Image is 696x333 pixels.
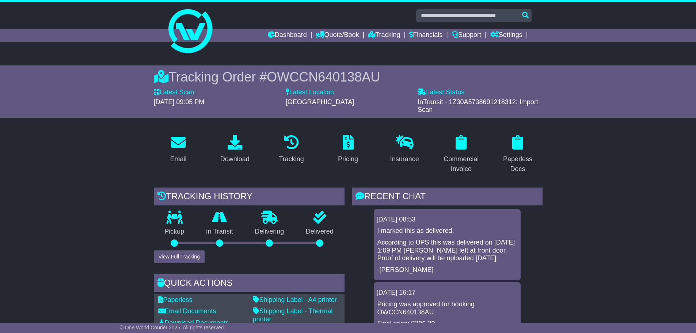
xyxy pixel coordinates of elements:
a: Paperless Docs [493,132,543,177]
label: Latest Scan [154,88,194,97]
a: Quote/Book [316,29,359,42]
a: Email [165,132,191,167]
div: Insurance [390,154,419,164]
a: Support [452,29,481,42]
div: Tracking [279,154,304,164]
a: Settings [490,29,522,42]
a: Download [216,132,254,167]
div: Tracking Order # [154,69,543,85]
label: Latest Status [418,88,464,97]
span: [DATE] 09:05 PM [154,98,205,106]
a: Financials [409,29,442,42]
a: Dashboard [268,29,307,42]
p: -[PERSON_NAME] [377,266,517,274]
a: Shipping Label - Thermal printer [253,307,333,323]
p: Pickup [154,228,195,236]
p: Delivered [295,228,345,236]
a: Commercial Invoice [437,132,486,177]
div: RECENT CHAT [352,188,543,207]
div: Tracking history [154,188,345,207]
a: Download Documents [158,319,229,326]
a: Paperless [158,296,193,303]
div: [DATE] 16:17 [377,289,518,297]
a: Tracking [274,132,308,167]
p: Delivering [244,228,295,236]
div: [DATE] 08:53 [377,216,518,224]
div: Commercial Invoice [441,154,481,174]
a: Shipping Label - A4 printer [253,296,337,303]
div: Email [170,154,186,164]
span: OWCCN640138AU [267,69,380,84]
div: Quick Actions [154,274,345,294]
p: Pricing was approved for booking OWCCN640138AU. [377,300,517,316]
a: Tracking [368,29,400,42]
div: Download [220,154,250,164]
button: View Full Tracking [154,250,205,263]
p: According to UPS this was delivered on [DATE] 1:09 PM [PERSON_NAME] left at front door. Proof of ... [377,239,517,262]
a: Pricing [333,132,363,167]
p: Final price: $306.39. [377,320,517,328]
span: [GEOGRAPHIC_DATA] [286,98,354,106]
div: Pricing [338,154,358,164]
p: In Transit [195,228,244,236]
div: Paperless Docs [498,154,538,174]
a: Insurance [385,132,424,167]
p: I marked this as delivered. [377,227,517,235]
label: Latest Location [286,88,334,97]
span: © One World Courier 2025. All rights reserved. [120,325,225,330]
a: Email Documents [158,307,216,315]
span: InTransit - 1Z30A5738691218312: Import Scan [418,98,538,114]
